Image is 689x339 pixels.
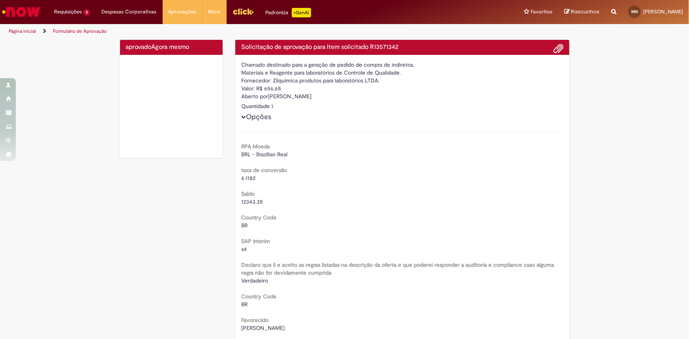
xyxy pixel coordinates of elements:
span: [PERSON_NAME] [241,324,285,332]
b: Saldo [241,190,255,197]
img: ServiceNow [1,4,41,20]
label: Aberto por [241,92,268,100]
span: s4 [241,245,247,253]
b: taxa de conversão [241,167,287,174]
span: Favoritos [531,8,552,16]
span: Agora mesmo [152,43,190,51]
span: Requisições [54,8,82,16]
span: 6.1182 [241,174,255,182]
b: Declaro que li e aceito as regras listadas na descrição da oferta e que poderei responder a audit... [241,261,554,276]
span: 12343.35 [241,198,263,205]
time: 29/09/2025 08:09:47 [152,43,190,51]
div: Chamado destinado para a geração de pedido de compra de indiretos. [241,61,563,69]
b: Country Code [241,293,276,300]
b: Favorecido [241,317,268,324]
b: RPA Moeda [241,143,270,150]
div: Valor: R$ 656,65 [241,84,563,92]
div: Fornecedor: Zilquimica produtos para laboratórios LTDA. [241,77,563,84]
img: click_logo_yellow_360x200.png [233,6,254,17]
div: Materiais e Reagente para laboratórios de Controle de Qualidade. [241,69,563,77]
span: Rascunhos [571,8,599,15]
a: Formulário de Aprovação [53,28,107,34]
p: +GenAi [292,8,311,17]
h4: Solicitação de aprovação para Item solicitado R13571342 [241,44,563,51]
div: [PERSON_NAME] [241,92,563,102]
h4: aprovado [126,44,217,51]
a: Página inicial [9,28,36,34]
b: SAP Interim [241,238,270,245]
b: Country Code [241,214,276,221]
span: BRL - Brazilian Real [241,151,287,158]
ul: Trilhas de página [6,24,453,39]
img: sucesso_1.gif [126,61,217,152]
span: [PERSON_NAME] [643,8,683,15]
span: MN [631,9,638,14]
span: More [208,8,221,16]
div: Padroniza [266,8,311,17]
span: Despesas Corporativas [102,8,157,16]
span: BR [241,301,248,308]
span: Verdadeiro [241,277,268,284]
a: Rascunhos [564,8,599,16]
span: 3 [83,9,90,16]
div: Quantidade 1 [241,102,563,110]
span: BR [241,222,248,229]
span: Aprovações [169,8,197,16]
